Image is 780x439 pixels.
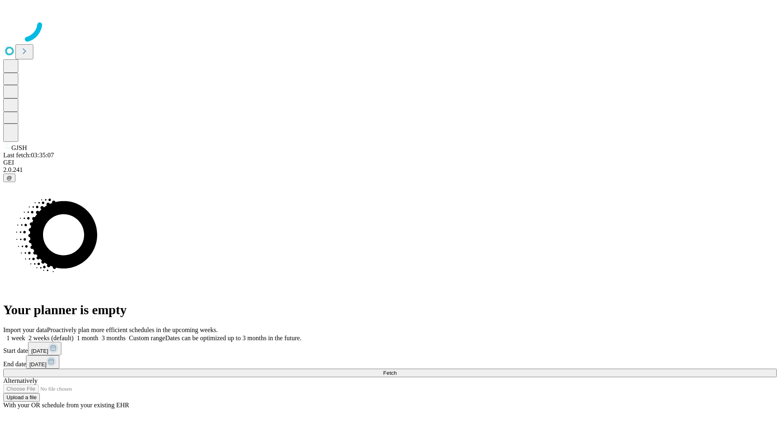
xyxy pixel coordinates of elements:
[3,166,777,174] div: 2.0.241
[6,175,12,181] span: @
[28,342,61,355] button: [DATE]
[29,361,46,367] span: [DATE]
[165,335,301,341] span: Dates can be optimized up to 3 months in the future.
[11,144,27,151] span: GJSH
[28,335,74,341] span: 2 weeks (default)
[6,335,25,341] span: 1 week
[77,335,98,341] span: 1 month
[26,355,59,369] button: [DATE]
[47,326,218,333] span: Proactively plan more efficient schedules in the upcoming weeks.
[3,402,129,409] span: With your OR schedule from your existing EHR
[3,326,47,333] span: Import your data
[3,393,40,402] button: Upload a file
[3,152,54,159] span: Last fetch: 03:35:07
[31,348,48,354] span: [DATE]
[3,159,777,166] div: GEI
[3,342,777,355] div: Start date
[102,335,126,341] span: 3 months
[3,302,777,317] h1: Your planner is empty
[383,370,396,376] span: Fetch
[129,335,165,341] span: Custom range
[3,377,37,384] span: Alternatively
[3,174,15,182] button: @
[3,355,777,369] div: End date
[3,369,777,377] button: Fetch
